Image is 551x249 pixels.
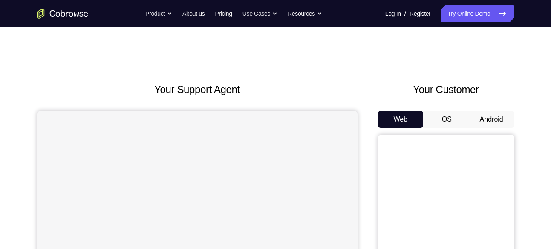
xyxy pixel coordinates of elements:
[182,5,205,22] a: About us
[288,5,322,22] button: Resources
[145,5,172,22] button: Product
[378,111,424,128] button: Web
[378,82,514,97] h2: Your Customer
[37,82,358,97] h2: Your Support Agent
[423,111,469,128] button: iOS
[469,111,514,128] button: Android
[404,9,406,19] span: /
[37,9,88,19] a: Go to the home page
[410,5,430,22] a: Register
[385,5,401,22] a: Log In
[441,5,514,22] a: Try Online Demo
[242,5,277,22] button: Use Cases
[215,5,232,22] a: Pricing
